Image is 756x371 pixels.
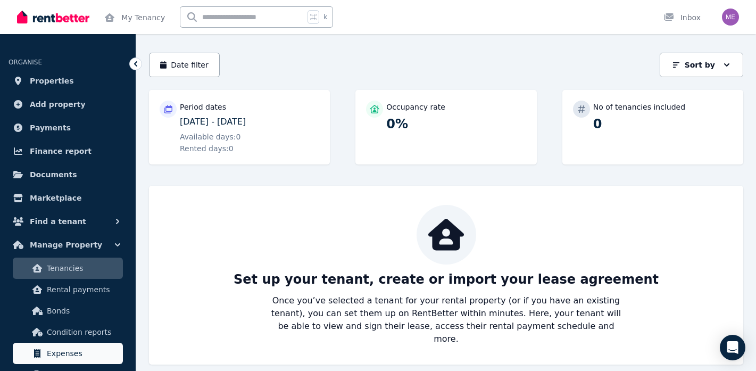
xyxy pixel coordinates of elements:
a: Payments [9,117,127,138]
span: Rented days: 0 [180,143,234,154]
button: Manage Property [9,234,127,255]
button: Sort by [660,53,743,77]
a: Rental payments [13,279,123,300]
img: RentBetter [17,9,89,25]
div: Inbox [663,12,701,23]
button: Date filter [149,53,220,77]
a: Properties [9,70,127,92]
span: Properties [30,75,74,87]
p: Sort by [685,60,715,70]
img: MARÍA TOYOS GOMEZ [722,9,739,26]
span: Finance report [30,145,92,158]
p: Occupancy rate [386,102,445,112]
a: Documents [9,164,127,185]
span: Expenses [47,347,119,360]
a: Tenancies [13,258,123,279]
span: Payments [30,121,71,134]
button: Find a tenant [9,211,127,232]
a: Expenses [13,343,123,364]
span: Documents [30,168,77,181]
span: k [323,13,327,21]
span: Available days: 0 [180,131,241,142]
span: Add property [30,98,86,111]
span: Condition reports [47,326,119,339]
span: Find a tenant [30,215,86,228]
p: [DATE] - [DATE] [180,116,319,128]
span: Tenancies [47,262,119,275]
p: Once you’ve selected a tenant for your rental property (or if you have an existing tenant), you c... [268,294,625,345]
a: Finance report [9,141,127,162]
p: No of tenancies included [593,102,685,112]
div: Open Intercom Messenger [720,335,745,360]
span: Manage Property [30,238,102,251]
span: ORGANISE [9,59,42,66]
span: Rental payments [47,283,119,296]
a: Condition reports [13,321,123,343]
span: Bonds [47,304,119,317]
p: 0% [386,116,526,133]
p: 0 [593,116,733,133]
p: Period dates [180,102,226,112]
span: Marketplace [30,192,81,204]
p: Set up your tenant, create or import your lease agreement [234,271,659,288]
a: Bonds [13,300,123,321]
a: Add property [9,94,127,115]
a: Marketplace [9,187,127,209]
